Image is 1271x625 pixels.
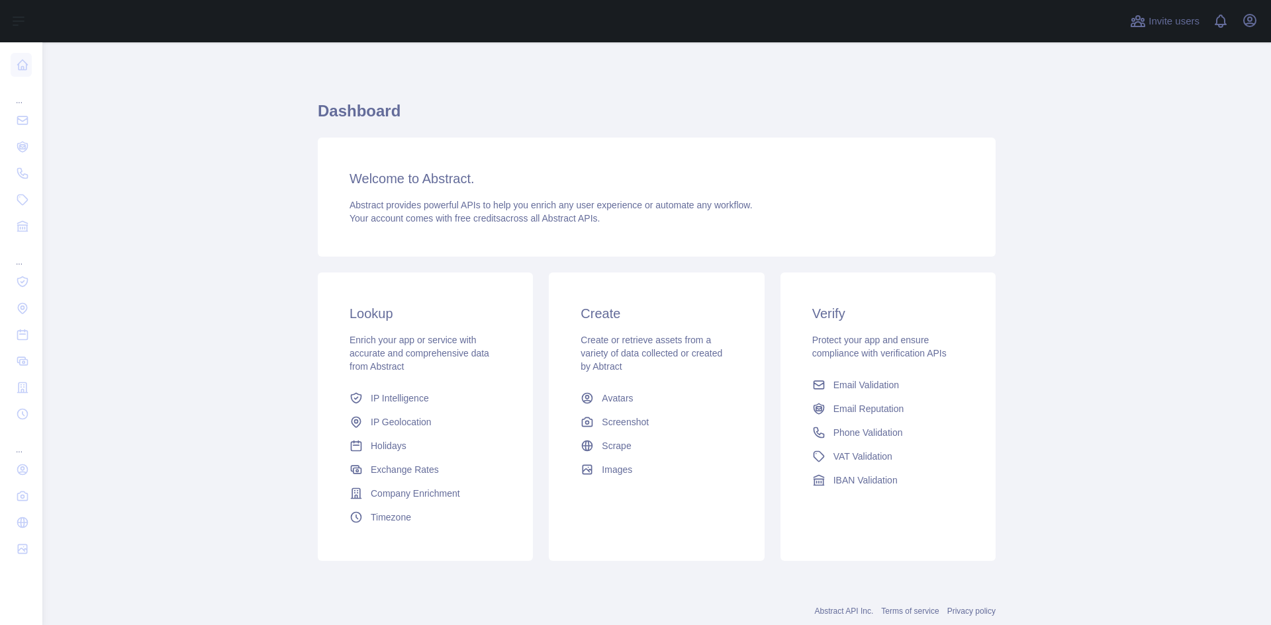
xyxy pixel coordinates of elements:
a: Email Reputation [807,397,969,421]
a: VAT Validation [807,444,969,468]
a: Avatars [575,386,737,410]
a: Terms of service [881,606,939,616]
span: Avatars [602,392,633,405]
span: Exchange Rates [371,463,439,476]
span: Timezone [371,511,411,524]
button: Invite users [1127,11,1202,32]
span: IP Intelligence [371,392,429,405]
a: Company Enrichment [344,481,506,505]
a: Phone Validation [807,421,969,444]
span: Enrich your app or service with accurate and comprehensive data from Abstract [350,335,489,372]
span: free credits [455,213,500,224]
span: Create or retrieve assets from a variety of data collected or created by Abtract [581,335,722,372]
a: Abstract API Inc. [815,606,874,616]
span: Company Enrichment [371,487,460,500]
a: Images [575,458,737,481]
span: Phone Validation [833,426,903,439]
span: Invite users [1149,14,1200,29]
span: Screenshot [602,415,649,429]
h3: Create [581,304,732,323]
a: Privacy policy [947,606,996,616]
a: Timezone [344,505,506,529]
span: Email Reputation [833,402,904,415]
span: Scrape [602,439,631,452]
a: IP Intelligence [344,386,506,410]
span: VAT Validation [833,450,892,463]
a: IBAN Validation [807,468,969,492]
h3: Lookup [350,304,501,323]
h3: Welcome to Abstract. [350,169,964,188]
div: ... [11,429,32,455]
h3: Verify [812,304,964,323]
span: IP Geolocation [371,415,432,429]
span: Your account comes with across all Abstract APIs. [350,213,600,224]
span: Images [602,463,632,476]
a: Scrape [575,434,737,458]
span: IBAN Validation [833,474,898,487]
a: Holidays [344,434,506,458]
a: Exchange Rates [344,458,506,481]
span: Holidays [371,439,406,452]
h1: Dashboard [318,101,996,132]
div: ... [11,241,32,267]
span: Email Validation [833,378,899,392]
div: ... [11,79,32,106]
a: Screenshot [575,410,737,434]
a: IP Geolocation [344,410,506,434]
span: Abstract provides powerful APIs to help you enrich any user experience or automate any workflow. [350,200,753,210]
span: Protect your app and ensure compliance with verification APIs [812,335,947,358]
a: Email Validation [807,373,969,397]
